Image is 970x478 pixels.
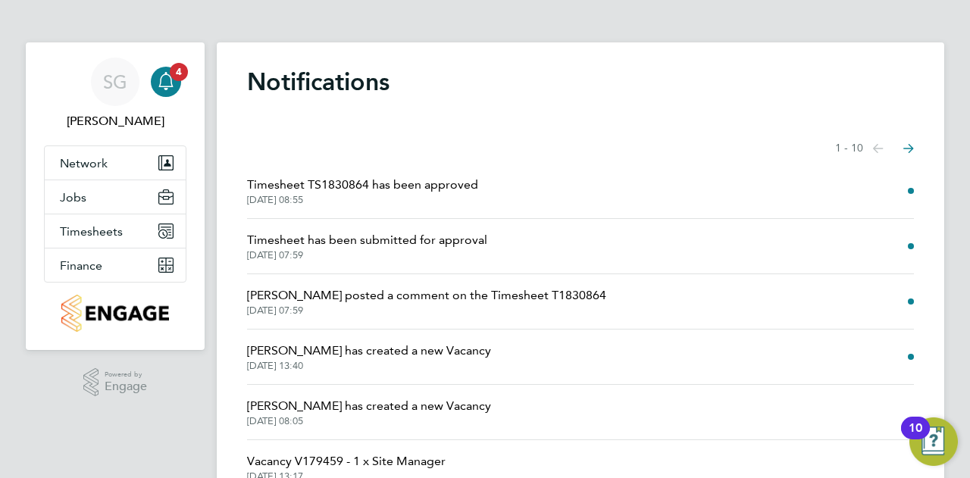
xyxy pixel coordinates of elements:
[44,295,186,332] a: Go to home page
[247,342,491,360] span: [PERSON_NAME] has created a new Vacancy
[60,258,102,273] span: Finance
[44,58,186,130] a: SG[PERSON_NAME]
[45,248,186,282] button: Finance
[247,176,478,206] a: Timesheet TS1830864 has been approved[DATE] 08:55
[105,380,147,393] span: Engage
[247,397,491,427] a: [PERSON_NAME] has created a new Vacancy[DATE] 08:05
[60,190,86,205] span: Jobs
[247,249,487,261] span: [DATE] 07:59
[45,180,186,214] button: Jobs
[247,397,491,415] span: [PERSON_NAME] has created a new Vacancy
[247,360,491,372] span: [DATE] 13:40
[247,194,478,206] span: [DATE] 08:55
[105,368,147,381] span: Powered by
[247,286,606,305] span: [PERSON_NAME] posted a comment on the Timesheet T1830864
[247,176,478,194] span: Timesheet TS1830864 has been approved
[247,305,606,317] span: [DATE] 07:59
[247,231,487,249] span: Timesheet has been submitted for approval
[835,133,914,164] nav: Select page of notifications list
[909,428,922,448] div: 10
[170,63,188,81] span: 4
[61,295,168,332] img: countryside-properties-logo-retina.png
[26,42,205,350] nav: Main navigation
[247,286,606,317] a: [PERSON_NAME] posted a comment on the Timesheet T1830864[DATE] 07:59
[45,146,186,180] button: Network
[60,224,123,239] span: Timesheets
[44,112,186,130] span: Sam Grey
[247,415,491,427] span: [DATE] 08:05
[45,214,186,248] button: Timesheets
[247,231,487,261] a: Timesheet has been submitted for approval[DATE] 07:59
[247,342,491,372] a: [PERSON_NAME] has created a new Vacancy[DATE] 13:40
[83,368,148,397] a: Powered byEngage
[103,72,127,92] span: SG
[909,417,958,466] button: Open Resource Center, 10 new notifications
[247,452,446,470] span: Vacancy V179459 - 1 x Site Manager
[247,67,914,97] h1: Notifications
[151,58,181,106] a: 4
[835,141,863,156] span: 1 - 10
[60,156,108,170] span: Network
